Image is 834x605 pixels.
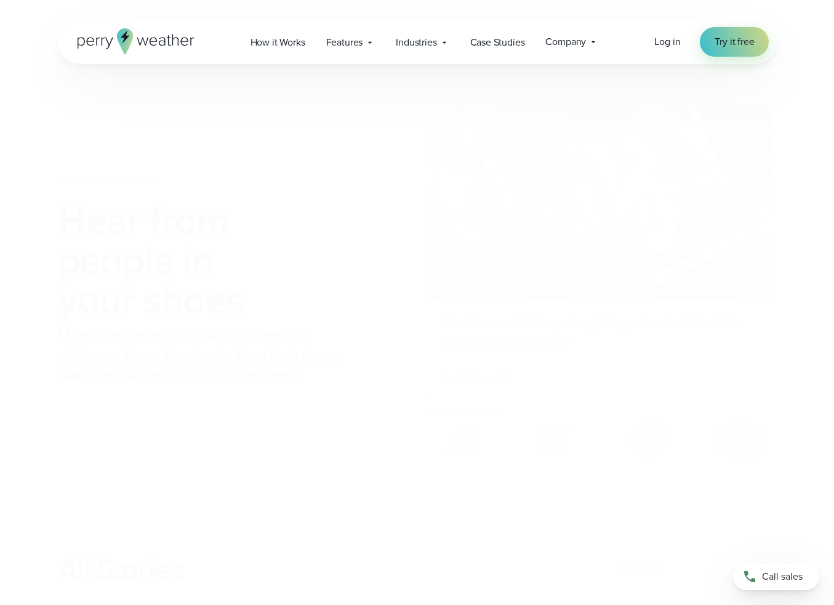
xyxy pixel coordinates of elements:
[460,30,535,55] a: Case Studies
[240,30,316,55] a: How it Works
[545,35,586,49] span: Company
[700,27,769,57] a: Try it free
[251,35,305,50] span: How it Works
[762,569,803,584] span: Call sales
[326,35,363,50] span: Features
[470,35,525,50] span: Case Studies
[733,563,819,590] a: Call sales
[715,35,754,49] span: Try it free
[396,35,436,50] span: Industries
[654,35,680,49] a: Log in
